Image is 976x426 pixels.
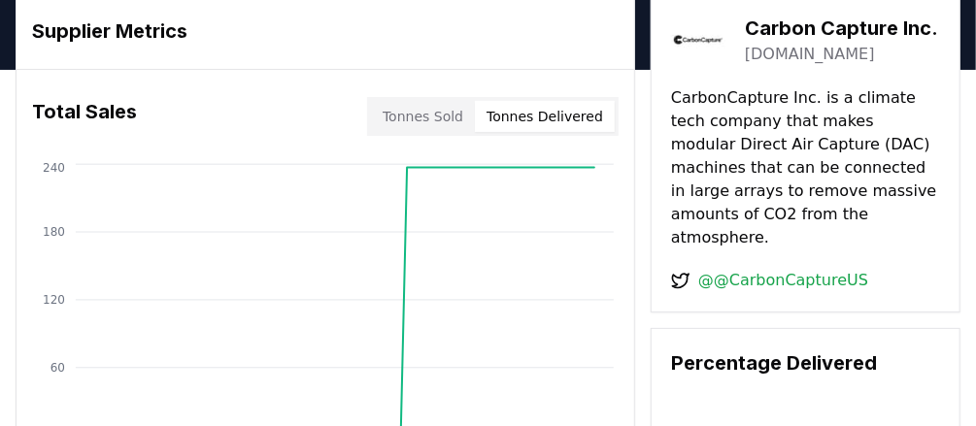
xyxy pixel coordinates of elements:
h3: Supplier Metrics [32,16,619,46]
a: @@CarbonCaptureUS [698,269,868,292]
img: Carbon Capture Inc.-logo [671,13,725,67]
button: Tonnes Delivered [475,101,615,132]
h3: Total Sales [32,97,137,136]
p: CarbonCapture Inc. is a climate tech company that makes modular Direct Air Capture (DAC) machines... [671,86,940,249]
tspan: 240 [43,161,65,175]
tspan: 60 [50,361,65,375]
h3: Percentage Delivered [671,348,940,377]
tspan: 180 [43,225,65,239]
button: Tonnes Sold [371,101,475,132]
h3: Carbon Capture Inc. [745,14,938,43]
tspan: 120 [43,293,65,307]
a: [DOMAIN_NAME] [745,43,875,66]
